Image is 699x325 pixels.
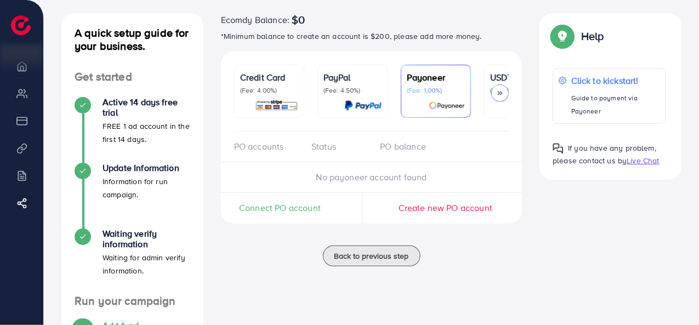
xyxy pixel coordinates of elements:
[221,30,522,43] p: *Minimum balance to create an account is $200, please add more money.
[399,202,492,214] span: Create new PO account
[61,229,203,294] li: Waiting verify information
[344,99,382,112] img: card
[316,171,427,183] span: No payoneer account found
[323,246,420,266] button: Back to previous step
[372,140,440,153] div: PO balance
[61,294,203,308] h4: Run your campaign
[61,70,203,84] h4: Get started
[553,142,656,166] span: If you have any problem, please contact us by
[221,13,289,26] span: Ecomdy Balance:
[61,163,203,229] li: Update Information
[581,30,604,43] p: Help
[61,97,203,163] li: Active 14 days free trial
[103,229,190,249] h4: Waiting verify information
[292,13,305,26] span: $0
[407,71,465,84] p: Payoneer
[553,143,564,154] img: Popup guide
[303,140,371,153] div: Status
[323,71,382,84] p: PayPal
[103,175,190,201] p: Information for run campaign.
[490,71,548,84] p: USDT
[103,97,190,118] h4: Active 14 days free trial
[571,74,660,87] p: Click to kickstart!
[571,92,660,118] p: Guide to payment via Payoneer
[239,202,321,214] span: Connect PO account
[61,26,203,53] h4: A quick setup guide for your business.
[11,15,31,35] img: logo
[255,99,298,112] img: card
[103,251,190,277] p: Waiting for admin verify information.
[103,163,190,173] h4: Update Information
[627,155,659,166] span: Live Chat
[553,26,572,46] img: Popup guide
[334,250,409,261] span: Back to previous step
[240,86,298,95] p: (Fee: 4.00%)
[407,86,465,95] p: (Fee: 1.00%)
[490,86,548,95] p: (Fee: 0.00%)
[234,140,303,153] div: PO accounts
[323,86,382,95] p: (Fee: 4.50%)
[103,119,190,146] p: FREE 1 ad account in the first 14 days.
[240,71,298,84] p: Credit Card
[652,276,691,317] iframe: Chat
[429,99,465,112] img: card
